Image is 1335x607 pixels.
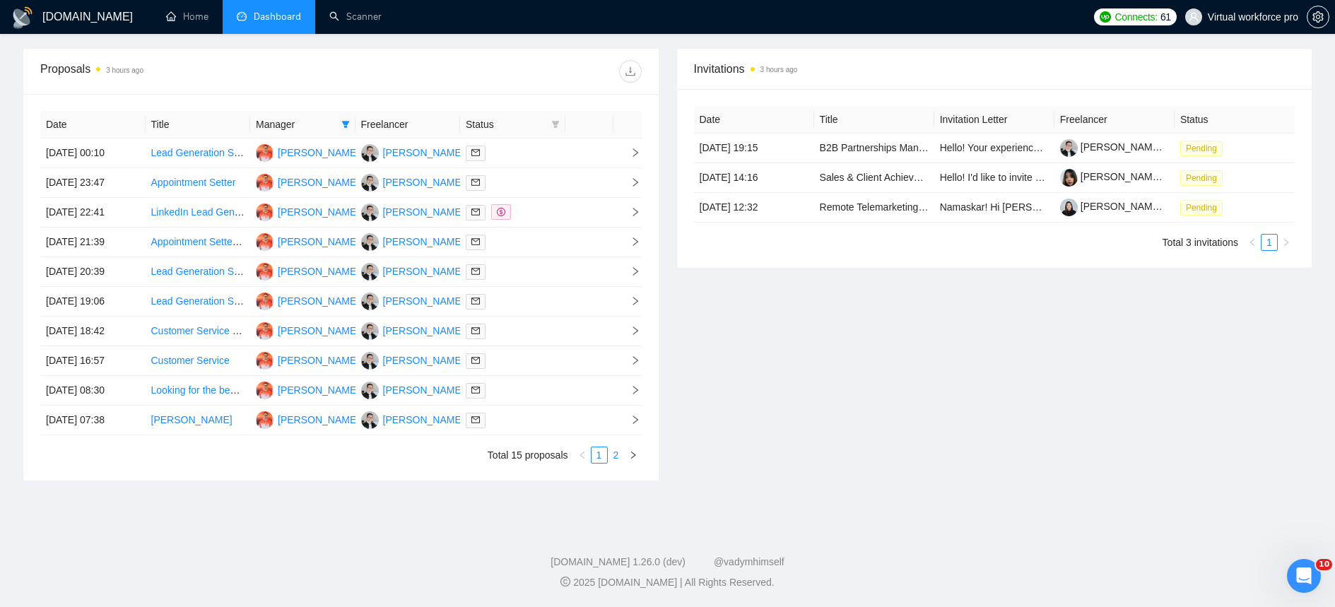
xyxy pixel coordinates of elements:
[151,177,236,188] a: Appointment Setter
[820,201,964,213] a: Remote Telemarketing Associate
[574,447,591,464] button: left
[694,193,814,223] td: [DATE] 12:32
[934,106,1054,134] th: Invitation Letter
[151,384,326,396] a: Looking for the best Call Center agents!
[278,412,359,428] div: [PERSON_NAME]
[619,415,640,425] span: right
[146,317,251,346] td: Customer Service Support
[11,575,1324,590] div: 2025 [DOMAIN_NAME] | All Rights Reserved.
[361,352,379,370] img: LB
[361,174,379,191] img: LB
[146,346,251,376] td: Customer Service
[146,139,251,168] td: Lead Generation Specialist for USA Fitness Centers
[256,263,274,281] img: DE
[471,237,480,246] span: mail
[620,66,641,77] span: download
[814,163,934,193] td: Sales & Client Achievement Specialist
[106,66,143,74] time: 3 hours ago
[151,236,407,247] a: Appointment Setter for Roofing and Hail Damage Services
[40,228,146,257] td: [DATE] 21:39
[1244,234,1261,251] button: left
[1175,106,1295,134] th: Status
[256,176,359,187] a: DE[PERSON_NAME]
[814,134,934,163] td: B2B Partnerships Manager — Help Us Bring Feminine Empowerment to Leading Organizations
[383,353,548,368] div: [PERSON_NAME] [PERSON_NAME]
[1180,142,1228,153] a: Pending
[256,293,274,310] img: DE
[619,207,640,217] span: right
[361,176,548,187] a: LB[PERSON_NAME] [PERSON_NAME]
[592,447,607,463] a: 1
[256,324,359,336] a: DE[PERSON_NAME]
[361,144,379,162] img: LB
[619,385,640,395] span: right
[40,376,146,406] td: [DATE] 08:30
[1307,11,1329,23] span: setting
[471,208,480,216] span: mail
[40,257,146,287] td: [DATE] 20:39
[40,139,146,168] td: [DATE] 00:10
[151,295,411,307] a: Lead Generation Specialist for U.S. Restaurants and Cafes
[361,322,379,340] img: LB
[146,376,251,406] td: Looking for the best Call Center agents!
[591,447,608,464] li: 1
[1261,234,1278,251] li: 1
[383,412,548,428] div: [PERSON_NAME] [PERSON_NAME]
[560,577,570,587] span: copyright
[694,163,814,193] td: [DATE] 14:16
[40,406,146,435] td: [DATE] 07:38
[1278,234,1295,251] li: Next Page
[256,352,274,370] img: DE
[1278,234,1295,251] button: right
[619,355,640,365] span: right
[1180,170,1223,186] span: Pending
[278,293,359,309] div: [PERSON_NAME]
[1307,11,1329,23] a: setting
[361,413,548,425] a: LB[PERSON_NAME] [PERSON_NAME]
[1248,238,1257,247] span: left
[278,323,359,338] div: [PERSON_NAME]
[1262,235,1277,250] a: 1
[1316,559,1332,570] span: 10
[361,146,548,158] a: LB[PERSON_NAME] [PERSON_NAME]
[361,233,379,251] img: LB
[1160,9,1171,25] span: 61
[1287,559,1321,593] iframe: Intercom live chat
[256,206,359,217] a: DE[PERSON_NAME]
[278,264,359,279] div: [PERSON_NAME]
[40,60,341,83] div: Proposals
[383,264,548,279] div: [PERSON_NAME] [PERSON_NAME]
[1060,139,1078,157] img: c1AyKq6JICviXaEpkmdqJS9d0fu8cPtAjDADDsaqrL33dmlxerbgAEFrRdAYEnyeyq
[1100,11,1111,23] img: upwork-logo.png
[256,233,274,251] img: DE
[471,178,480,187] span: mail
[820,142,1237,153] a: B2B Partnerships Manager — Help Us Bring Feminine Empowerment to Leading Organizations
[256,413,359,425] a: DE[PERSON_NAME]
[625,447,642,464] li: Next Page
[256,265,359,276] a: DE[PERSON_NAME]
[694,60,1295,78] span: Invitations
[256,354,359,365] a: DE[PERSON_NAME]
[256,382,274,399] img: DE
[471,297,480,305] span: mail
[361,263,379,281] img: LB
[471,386,480,394] span: mail
[619,296,640,306] span: right
[151,266,404,277] a: Lead Generation Specialist for USA Real Estate Agencies
[146,228,251,257] td: Appointment Setter for Roofing and Hail Damage Services
[361,293,379,310] img: LB
[329,11,382,23] a: searchScanner
[1115,9,1158,25] span: Connects:
[574,447,591,464] li: Previous Page
[714,556,784,567] a: @vadymhimself
[1307,6,1329,28] button: setting
[339,114,353,135] span: filter
[760,66,798,73] time: 3 hours ago
[1060,141,1246,153] a: [PERSON_NAME] [PERSON_NAME]
[355,111,461,139] th: Freelancer
[608,447,624,463] a: 2
[1180,141,1223,156] span: Pending
[471,416,480,424] span: mail
[256,174,274,191] img: DE
[278,145,359,160] div: [PERSON_NAME]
